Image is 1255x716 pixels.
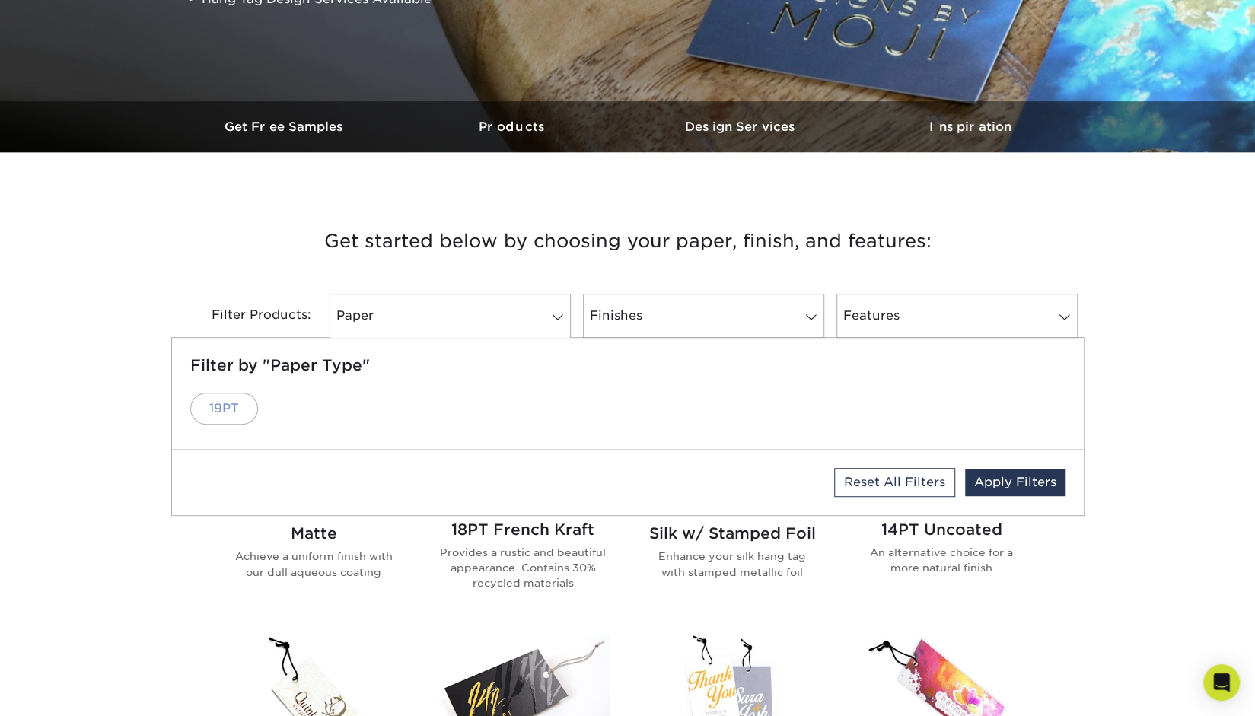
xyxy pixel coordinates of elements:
[855,545,1028,576] p: An alternative choice for a more natural finish
[330,294,571,338] a: Paper
[400,101,628,152] a: Products
[646,524,819,543] h2: Silk w/ Stamped Foil
[965,469,1065,496] a: Apply Filters
[228,549,400,580] p: Achieve a uniform finish with our dull aqueous coating
[171,101,400,152] a: Get Free Samples
[228,524,400,543] h2: Matte
[646,549,819,580] p: Enhance your silk hang tag with stamped metallic foil
[400,119,628,134] h3: Products
[190,393,258,425] a: 19PT
[437,520,610,539] h2: 18PT French Kraft
[183,207,1073,275] h3: Get started below by choosing your paper, finish, and features:
[583,294,824,338] a: Finishes
[171,119,400,134] h3: Get Free Samples
[856,119,1085,134] h3: Inspiration
[628,101,856,152] a: Design Services
[834,468,955,497] a: Reset All Filters
[190,356,1065,374] h5: Filter by "Paper Type"
[855,520,1028,539] h2: 14PT Uncoated
[836,294,1078,338] a: Features
[1203,664,1240,701] div: Open Intercom Messenger
[171,294,323,338] div: Filter Products:
[437,545,610,591] p: Provides a rustic and beautiful appearance. Contains 30% recycled materials
[4,670,129,711] iframe: Google Customer Reviews
[628,119,856,134] h3: Design Services
[856,101,1085,152] a: Inspiration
